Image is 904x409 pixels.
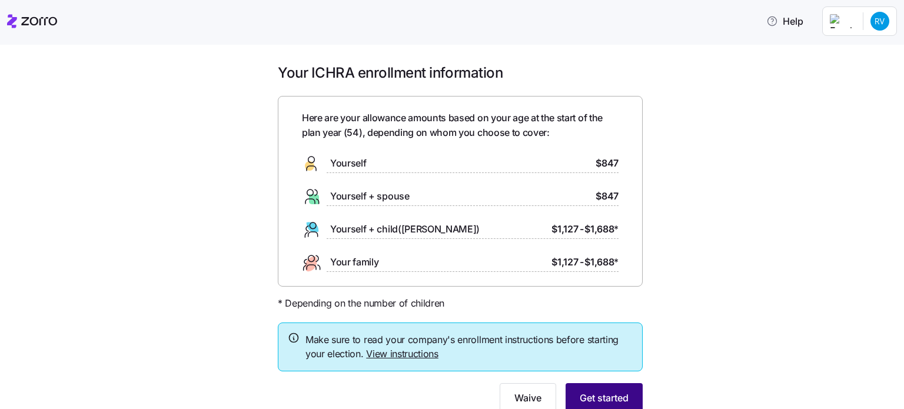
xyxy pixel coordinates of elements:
img: Employer logo [830,14,853,28]
span: * Depending on the number of children [278,296,444,311]
span: $1,127 [551,222,578,237]
span: $1,688 [584,255,619,270]
a: View instructions [366,348,438,360]
span: Yourself [330,156,366,171]
span: Here are your allowance amounts based on your age at the start of the plan year ( 54 ), depending... [302,111,619,140]
span: Get started [580,391,629,405]
span: Make sure to read your company's enrollment instructions before starting your election. [305,332,633,362]
span: $847 [596,156,619,171]
span: - [580,255,584,270]
button: Help [757,9,813,33]
span: Yourself + spouse [330,189,410,204]
img: f83044669e01dac7a193440359ef9d46 [870,12,889,31]
span: - [580,222,584,237]
span: Help [766,14,803,28]
span: $847 [596,189,619,204]
h1: Your ICHRA enrollment information [278,64,643,82]
span: Waive [514,391,541,405]
span: $1,127 [551,255,578,270]
span: Your family [330,255,378,270]
span: Yourself + child([PERSON_NAME]) [330,222,480,237]
span: $1,688 [584,222,619,237]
